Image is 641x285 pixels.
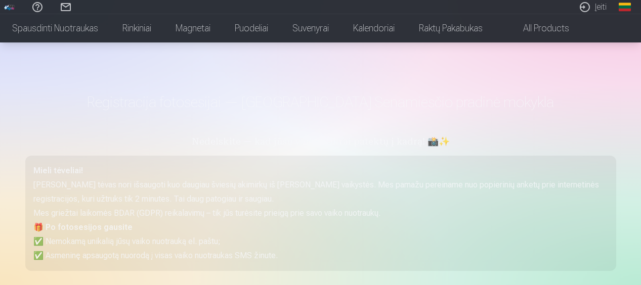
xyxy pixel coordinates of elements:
[33,178,608,206] p: [PERSON_NAME] tėvas nori išsaugoti kuo daugiau šviesių akimirkų iš [PERSON_NAME] vaikystės. Mes p...
[110,14,163,42] a: Rinkiniai
[341,14,407,42] a: Kalendoriai
[33,222,133,232] strong: 🎁 Po fotosesijos gausite
[25,135,616,150] h5: Nedelskite — kad jūsų vaikas tikrai patektų į kadrą! 📸✨
[33,206,608,220] p: Mes griežtai laikomės BDAR (GDPR) reikalavimų – tik jūs turėsite prieigą prie savo vaiko nuotraukų.
[33,249,608,263] p: ✅ Asmeninę apsaugotą nuorodą į visas vaiko nuotraukas SMS žinute.
[163,14,223,42] a: Magnetai
[407,14,495,42] a: Raktų pakabukas
[4,4,15,10] img: /fa2
[33,166,83,175] strong: Mieli tėveliai!
[223,14,280,42] a: Puodeliai
[33,234,608,249] p: ✅ Nemokamą unikalią jūsų vaiko nuotrauką el. paštu;
[495,14,581,42] a: All products
[280,14,341,42] a: Suvenyrai
[25,93,616,111] h1: Registracija fotosesijai — [GEOGRAPHIC_DATA] Senamiesčio pradinė mokykla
